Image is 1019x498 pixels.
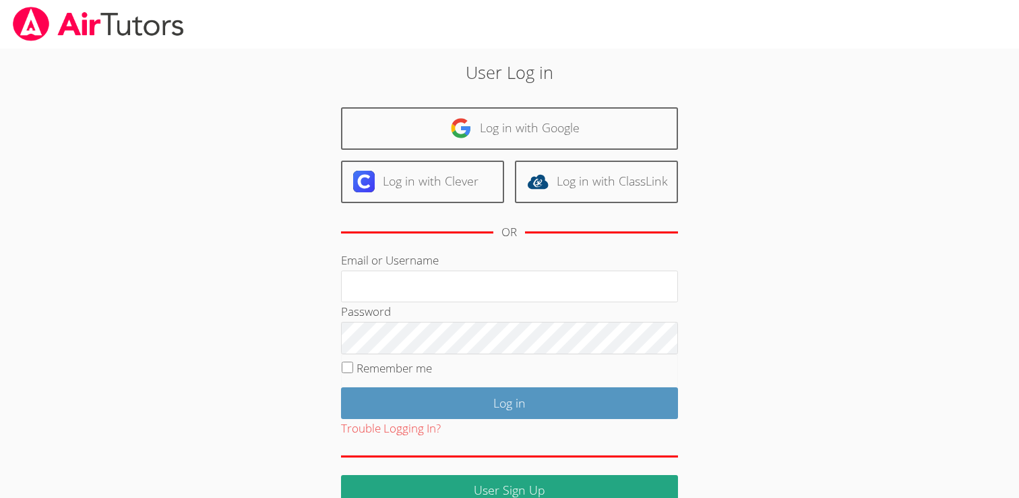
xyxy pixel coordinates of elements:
[501,223,517,242] div: OR
[341,252,439,268] label: Email or Username
[515,161,678,203] a: Log in with ClassLink
[11,7,185,41] img: airtutors_banner-c4298cdbf04f3fff15de1276eac7730deb9818008684d7c2e4769d2f7ddbe033.png
[527,171,549,192] img: classlink-logo-d6bb404cc1216ec64c9a2012d9dc4662098be43eaf13dc465df04b49fa7ab582.svg
[357,360,432,376] label: Remember me
[341,419,441,439] button: Trouble Logging In?
[450,117,472,139] img: google-logo-50288ca7cdecda66e5e0955fdab243c47b7ad437acaf1139b6f446037453330a.svg
[341,161,504,203] a: Log in with Clever
[353,171,375,192] img: clever-logo-6eab21bc6e7a338710f1a6ff85c0baf02591cd810cc4098c63d3a4b26e2feb20.svg
[341,107,678,150] a: Log in with Google
[341,304,391,319] label: Password
[341,387,678,419] input: Log in
[235,59,784,85] h2: User Log in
